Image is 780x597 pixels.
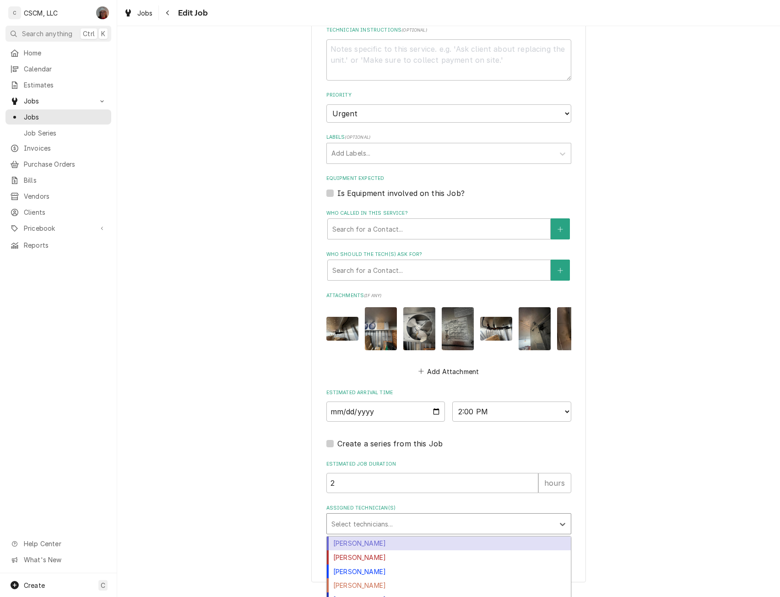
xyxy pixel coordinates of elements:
[326,292,571,299] label: Attachments
[24,48,107,58] span: Home
[175,7,208,19] span: Edit Job
[5,61,111,76] a: Calendar
[24,159,107,169] span: Purchase Orders
[24,8,58,18] div: CSCM, LLC
[24,581,45,589] span: Create
[442,307,474,350] img: jT9KCmmRQpCubUsHoCl0
[24,207,107,217] span: Clients
[5,536,111,551] a: Go to Help Center
[327,550,571,564] div: [PERSON_NAME]
[452,402,571,422] select: Time Select
[5,93,111,109] a: Go to Jobs
[326,27,571,80] div: Technician Instructions
[5,173,111,188] a: Bills
[326,175,571,182] label: Equipment Expected
[24,64,107,74] span: Calendar
[345,135,370,140] span: ( optional )
[557,307,589,350] img: 4jORP9azTky0xrSxFMh8
[96,6,109,19] div: Dena Vecchetti's Avatar
[558,226,563,233] svg: Create New Contact
[5,109,111,125] a: Jobs
[5,77,111,92] a: Estimates
[24,80,107,90] span: Estimates
[326,461,571,493] div: Estimated Job Duration
[326,27,571,34] label: Technician Instructions
[326,505,571,534] div: Assigned Technician(s)
[519,307,551,350] img: jY8iXz12TVuuoZ7mTHLG
[5,125,111,141] a: Job Series
[326,251,571,281] div: Who should the tech(s) ask for?
[5,552,111,567] a: Go to What's New
[401,27,427,33] span: ( optional )
[403,307,435,350] img: oBsJruFqSzOHW9hJ2q6v
[326,402,445,422] input: Date
[24,143,107,153] span: Invoices
[326,175,571,198] div: Equipment Expected
[5,45,111,60] a: Home
[101,29,105,38] span: K
[337,188,465,199] label: Is Equipment involved on this Job?
[417,365,481,378] button: Add Attachment
[5,141,111,156] a: Invoices
[551,218,570,239] button: Create New Contact
[24,96,93,106] span: Jobs
[120,5,157,21] a: Jobs
[5,157,111,172] a: Purchase Orders
[538,473,571,493] div: hours
[551,260,570,281] button: Create New Contact
[24,175,107,185] span: Bills
[326,292,571,378] div: Attachments
[327,578,571,592] div: [PERSON_NAME]
[326,92,571,122] div: Priority
[364,293,381,298] span: ( if any )
[5,189,111,204] a: Vendors
[326,134,571,163] div: Labels
[24,240,107,250] span: Reports
[365,307,397,350] img: mLw7twMjSF2zdfAvfY6J
[5,238,111,253] a: Reports
[326,210,571,239] div: Who called in this service?
[24,128,107,138] span: Job Series
[24,223,93,233] span: Pricebook
[161,5,175,20] button: Navigate back
[8,6,21,19] div: C
[24,112,107,122] span: Jobs
[326,389,571,422] div: Estimated Arrival Time
[5,221,111,236] a: Go to Pricebook
[24,555,106,564] span: What's New
[326,505,571,512] label: Assigned Technician(s)
[96,6,109,19] div: DV
[558,267,563,274] svg: Create New Contact
[326,389,571,396] label: Estimated Arrival Time
[22,29,72,38] span: Search anything
[326,461,571,468] label: Estimated Job Duration
[327,537,571,551] div: [PERSON_NAME]
[5,26,111,42] button: Search anythingCtrlK
[24,539,106,548] span: Help Center
[326,92,571,99] label: Priority
[326,210,571,217] label: Who called in this service?
[326,317,358,341] img: XN05vbeTSLS4ZccSMTvi
[480,317,512,341] img: wk6FBCSERaWrq4jegTpc
[83,29,95,38] span: Ctrl
[5,205,111,220] a: Clients
[137,8,153,18] span: Jobs
[24,191,107,201] span: Vendors
[326,134,571,141] label: Labels
[326,251,571,258] label: Who should the tech(s) ask for?
[101,581,105,590] span: C
[327,564,571,579] div: [PERSON_NAME]
[337,438,443,449] label: Create a series from this Job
